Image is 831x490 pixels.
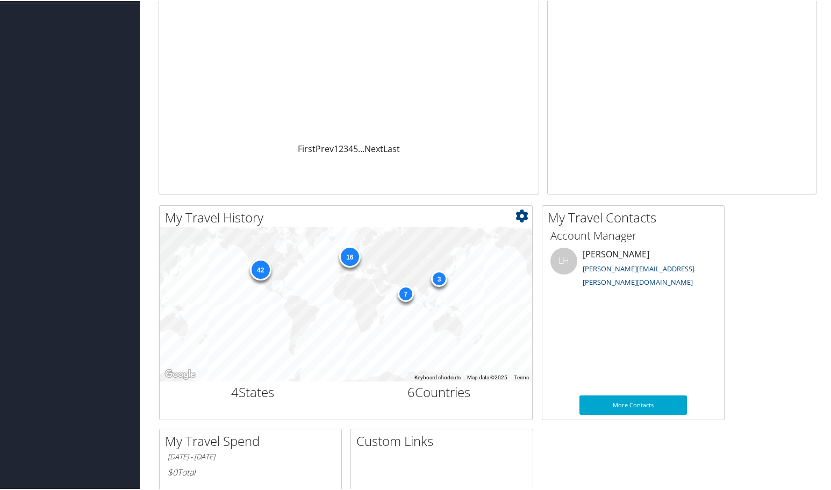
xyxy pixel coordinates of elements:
div: 7 [397,285,413,301]
a: First [298,142,316,154]
a: Last [383,142,400,154]
span: … [358,142,364,154]
a: Prev [316,142,334,154]
div: 42 [249,258,271,279]
button: Keyboard shortcuts [414,373,461,380]
a: [PERSON_NAME][EMAIL_ADDRESS][PERSON_NAME][DOMAIN_NAME] [583,263,694,286]
h2: My Travel History [165,207,532,226]
a: 5 [353,142,358,154]
a: 3 [343,142,348,154]
span: 4 [231,382,239,400]
a: Terms (opens in new tab) [514,373,529,379]
img: Google [162,366,198,380]
a: 2 [339,142,343,154]
a: More Contacts [579,394,687,414]
div: 3 [431,270,447,286]
h2: States [168,382,338,400]
span: $0 [168,465,177,477]
span: 6 [407,382,415,400]
h2: Custom Links [356,431,533,449]
div: LH [550,247,577,273]
h2: My Travel Spend [165,431,341,449]
h2: Countries [354,382,525,400]
a: 1 [334,142,339,154]
a: Open this area in Google Maps (opens a new window) [162,366,198,380]
h6: [DATE] - [DATE] [168,451,333,461]
h2: My Travel Contacts [548,207,724,226]
div: 16 [339,245,360,266]
li: [PERSON_NAME] [545,247,721,291]
a: Next [364,142,383,154]
h3: Account Manager [550,227,716,242]
span: Map data ©2025 [467,373,507,379]
h6: Total [168,465,333,477]
a: 4 [348,142,353,154]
